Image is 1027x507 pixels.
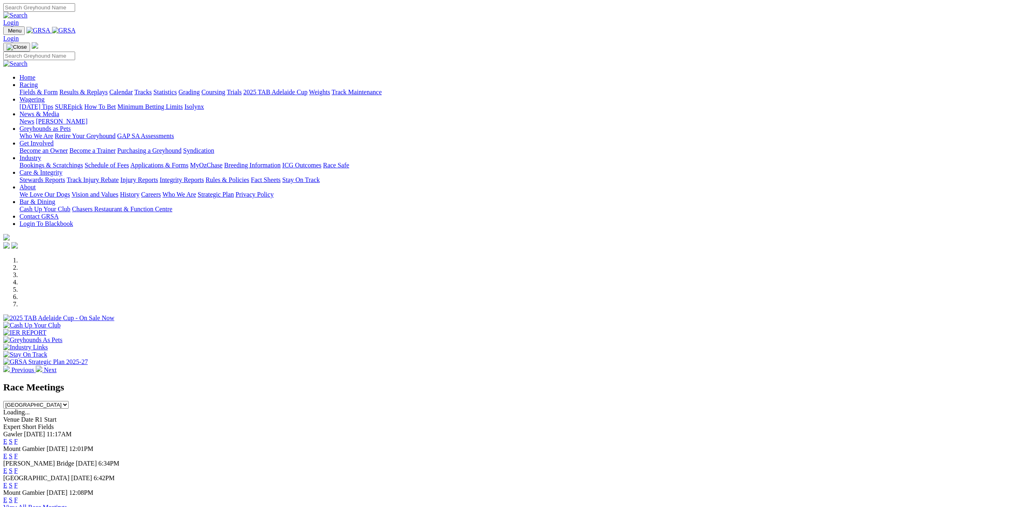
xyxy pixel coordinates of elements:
[19,74,35,81] a: Home
[19,89,1024,96] div: Racing
[11,366,34,373] span: Previous
[32,42,38,49] img: logo-grsa-white.png
[6,44,27,50] img: Close
[3,35,19,42] a: Login
[162,191,196,198] a: Who We Are
[19,154,41,161] a: Industry
[3,423,21,430] span: Expert
[94,474,115,481] span: 6:42PM
[3,409,30,416] span: Loading...
[19,198,55,205] a: Bar & Dining
[205,176,249,183] a: Rules & Policies
[19,162,83,169] a: Bookings & Scratchings
[134,89,152,95] a: Tracks
[26,27,50,34] img: GRSA
[3,445,45,452] span: Mount Gambier
[160,176,204,183] a: Integrity Reports
[120,191,139,198] a: History
[9,467,13,474] a: S
[8,28,22,34] span: Menu
[36,366,42,372] img: chevron-right-pager-white.svg
[19,103,1024,110] div: Wagering
[282,176,320,183] a: Stay On Track
[19,89,58,95] a: Fields & Form
[3,234,10,240] img: logo-grsa-white.png
[251,176,281,183] a: Fact Sheets
[3,382,1024,393] h2: Race Meetings
[3,12,28,19] img: Search
[154,89,177,95] a: Statistics
[11,242,18,249] img: twitter.svg
[19,110,59,117] a: News & Media
[3,460,74,467] span: [PERSON_NAME] Bridge
[3,453,7,459] a: E
[19,191,70,198] a: We Love Our Dogs
[3,358,88,366] img: GRSA Strategic Plan 2025-27
[55,103,82,110] a: SUREpick
[36,118,87,125] a: [PERSON_NAME]
[227,89,242,95] a: Trials
[14,496,18,503] a: F
[3,242,10,249] img: facebook.svg
[67,176,119,183] a: Track Injury Rebate
[3,43,30,52] button: Toggle navigation
[117,147,182,154] a: Purchasing a Greyhound
[84,162,129,169] a: Schedule of Fees
[3,416,19,423] span: Venue
[19,132,53,139] a: Who We Are
[19,162,1024,169] div: Industry
[19,103,53,110] a: [DATE] Tips
[47,445,68,452] span: [DATE]
[3,467,7,474] a: E
[332,89,382,95] a: Track Maintenance
[44,366,56,373] span: Next
[19,191,1024,198] div: About
[19,118,34,125] a: News
[14,453,18,459] a: F
[47,431,72,438] span: 11:17AM
[19,213,58,220] a: Contact GRSA
[24,431,45,438] span: [DATE]
[84,103,116,110] a: How To Bet
[19,132,1024,140] div: Greyhounds as Pets
[3,351,47,358] img: Stay On Track
[3,336,63,344] img: Greyhounds As Pets
[21,416,33,423] span: Date
[98,460,119,467] span: 6:34PM
[3,19,19,26] a: Login
[183,147,214,154] a: Syndication
[19,140,54,147] a: Get Involved
[3,482,7,489] a: E
[9,496,13,503] a: S
[19,206,70,212] a: Cash Up Your Club
[47,489,68,496] span: [DATE]
[3,60,28,67] img: Search
[19,81,38,88] a: Racing
[22,423,37,430] span: Short
[3,52,75,60] input: Search
[52,27,76,34] img: GRSA
[117,132,174,139] a: GAP SA Assessments
[236,191,274,198] a: Privacy Policy
[224,162,281,169] a: Breeding Information
[243,89,307,95] a: 2025 TAB Adelaide Cup
[19,96,45,103] a: Wagering
[36,366,56,373] a: Next
[201,89,225,95] a: Coursing
[3,344,48,351] img: Industry Links
[130,162,188,169] a: Applications & Forms
[19,125,71,132] a: Greyhounds as Pets
[14,482,18,489] a: F
[282,162,321,169] a: ICG Outcomes
[9,482,13,489] a: S
[3,489,45,496] span: Mount Gambier
[19,184,36,191] a: About
[3,26,25,35] button: Toggle navigation
[109,89,133,95] a: Calendar
[19,169,63,176] a: Care & Integrity
[19,147,68,154] a: Become an Owner
[38,423,54,430] span: Fields
[71,474,92,481] span: [DATE]
[117,103,183,110] a: Minimum Betting Limits
[3,431,22,438] span: Gawler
